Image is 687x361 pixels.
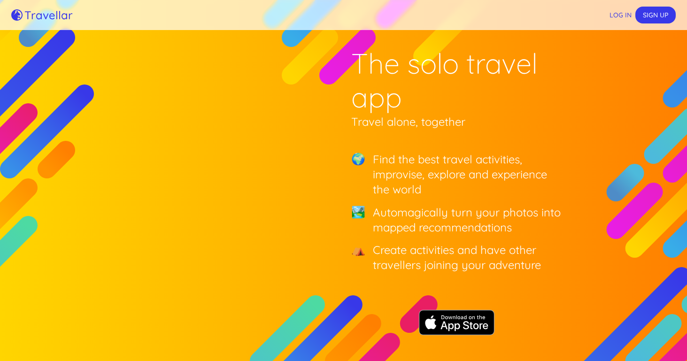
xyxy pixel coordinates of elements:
[351,242,365,272] span: ⛺
[373,242,563,272] h2: Create activities and have other travellers joining your adventure
[24,9,73,21] h5: Travellar
[373,205,563,235] h2: Automagically turn your photos into mapped recommendations
[11,9,73,21] a: Travellar
[373,152,563,197] h2: Find the best travel activities, improvise, explore and experience the world
[351,114,563,129] h2: Travel alone, together
[605,7,635,24] button: Log in
[419,310,495,335] img: The solo travel app
[351,205,365,235] span: 🏞️
[635,7,676,24] button: Sign up
[351,152,365,197] span: 🌍
[351,46,563,114] h1: The solo travel app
